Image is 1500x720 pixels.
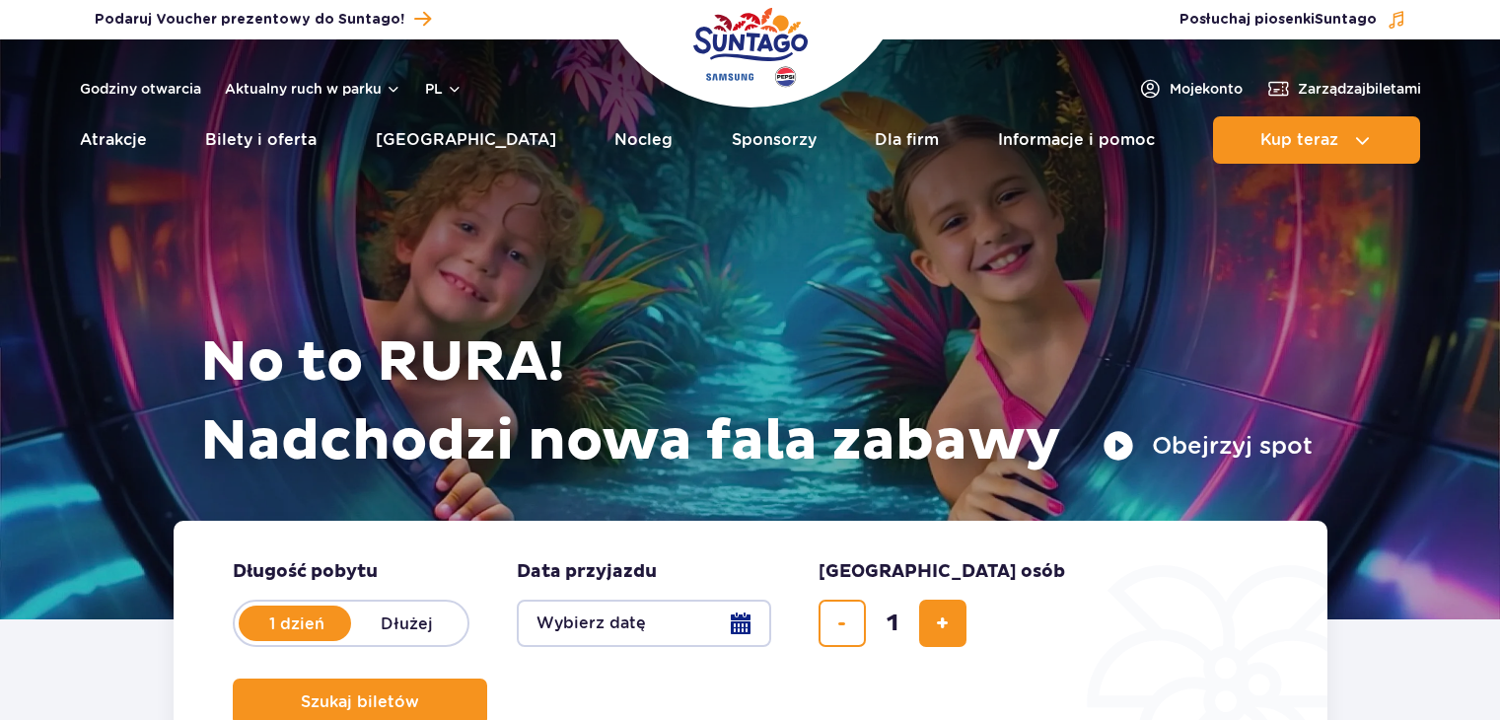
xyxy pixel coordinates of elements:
[869,600,916,647] input: liczba biletów
[95,10,404,30] span: Podaruj Voucher prezentowy do Suntago!
[1103,430,1313,462] button: Obejrzyj spot
[517,560,657,584] span: Data przyjazdu
[80,79,201,99] a: Godziny otwarcia
[225,81,401,97] button: Aktualny ruch w parku
[1138,77,1243,101] a: Mojekonto
[1266,77,1421,101] a: Zarządzajbiletami
[732,116,817,164] a: Sponsorzy
[200,324,1313,481] h1: No to RURA! Nadchodzi nowa fala zabawy
[998,116,1155,164] a: Informacje i pomoc
[1213,116,1420,164] button: Kup teraz
[80,116,147,164] a: Atrakcje
[819,560,1065,584] span: [GEOGRAPHIC_DATA] osób
[351,603,464,644] label: Dłużej
[1170,79,1243,99] span: Moje konto
[1179,10,1377,30] span: Posłuchaj piosenki
[301,693,419,711] span: Szukaj biletów
[1179,10,1406,30] button: Posłuchaj piosenkiSuntago
[1315,13,1377,27] span: Suntago
[1298,79,1421,99] span: Zarządzaj biletami
[517,600,771,647] button: Wybierz datę
[205,116,317,164] a: Bilety i oferta
[95,6,431,33] a: Podaruj Voucher prezentowy do Suntago!
[233,560,378,584] span: Długość pobytu
[819,600,866,647] button: usuń bilet
[919,600,966,647] button: dodaj bilet
[875,116,939,164] a: Dla firm
[376,116,556,164] a: [GEOGRAPHIC_DATA]
[1260,131,1338,149] span: Kup teraz
[614,116,673,164] a: Nocleg
[241,603,353,644] label: 1 dzień
[425,79,463,99] button: pl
